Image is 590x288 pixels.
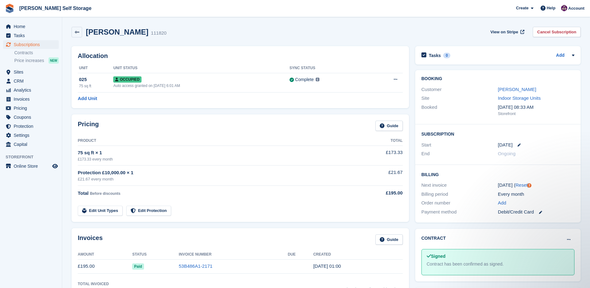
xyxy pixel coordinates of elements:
a: Reset [515,182,527,188]
h2: Subscription [421,131,574,137]
div: Customer [421,86,498,93]
div: 75 sq ft × 1 [78,149,353,156]
span: Invoices [14,95,51,103]
h2: Tasks [429,53,441,58]
span: Price increases [14,58,44,64]
div: NEW [49,57,59,64]
a: menu [3,122,59,131]
th: Unit Status [113,63,289,73]
span: Before discounts [90,191,120,196]
a: Add [556,52,564,59]
td: £173.33 [353,146,403,165]
a: Edit Protection [126,206,171,216]
h2: Pricing [78,121,99,131]
span: Create [516,5,528,11]
div: Every month [498,191,574,198]
span: Account [568,5,584,12]
th: Sync Status [290,63,368,73]
h2: Allocation [78,52,403,60]
th: Invoice Number [179,250,288,260]
span: Occupied [113,76,141,83]
div: Next invoice [421,182,498,189]
span: Ongoing [498,151,516,156]
div: [DATE] 08:33 AM [498,104,574,111]
span: Online Store [14,162,51,170]
a: View on Stripe [488,27,526,37]
span: Home [14,22,51,31]
div: Debit/Credit Card [498,209,574,216]
span: Sites [14,68,51,76]
a: Contracts [14,50,59,56]
th: Amount [78,250,132,260]
span: Protection [14,122,51,131]
span: Subscriptions [14,40,51,49]
h2: Contract [421,235,446,242]
a: menu [3,22,59,31]
a: Preview store [51,162,59,170]
a: menu [3,113,59,122]
a: Indoor Storage Units [498,95,541,101]
div: Contract has been confirmed as signed. [427,261,569,267]
h2: [PERSON_NAME] [86,28,148,36]
td: £195.00 [78,259,132,273]
a: menu [3,77,59,85]
a: Edit Unit Types [78,206,123,216]
time: 2025-10-06 00:00:44 UTC [313,263,341,269]
div: £195.00 [353,190,403,197]
h2: Booking [421,76,574,81]
a: Guide [375,234,403,245]
div: 0 [443,53,450,58]
span: Capital [14,140,51,149]
div: Billing period [421,191,498,198]
div: £173.33 every month [78,156,353,162]
th: Total [353,136,403,146]
a: [PERSON_NAME] [498,87,536,92]
h2: Invoices [78,234,103,245]
div: Auto access granted on [DATE] 6:01 AM [113,83,289,89]
a: Price increases NEW [14,57,59,64]
h2: Billing [421,171,574,177]
span: Paid [132,263,144,270]
img: icon-info-grey-7440780725fd019a000dd9b08b2336e03edf1995a4989e88bcd33f0948082b44.svg [316,78,319,81]
a: menu [3,95,59,103]
div: [DATE] ( ) [498,182,574,189]
a: Add Unit [78,95,97,102]
a: menu [3,131,59,140]
div: £21.67 every month [78,176,353,182]
div: Tooltip anchor [527,183,532,188]
span: Tasks [14,31,51,40]
div: Protection £10,000.00 × 1 [78,169,353,176]
span: Analytics [14,86,51,94]
span: Pricing [14,104,51,113]
span: Total [78,190,89,196]
th: Due [288,250,313,260]
a: Guide [375,121,403,131]
div: Signed [427,253,569,260]
th: Status [132,250,179,260]
div: 75 sq ft [79,83,113,89]
div: Start [421,142,498,149]
th: Product [78,136,353,146]
div: Total Invoiced [78,281,109,287]
div: Storefront [498,111,574,117]
th: Unit [78,63,113,73]
a: menu [3,31,59,40]
div: Order number [421,199,498,207]
a: [PERSON_NAME] Self Storage [17,3,94,13]
div: Complete [295,76,314,83]
span: Help [547,5,555,11]
a: menu [3,162,59,170]
a: Add [498,199,506,207]
a: menu [3,86,59,94]
div: Payment method [421,209,498,216]
a: menu [3,140,59,149]
a: 53B486A1-2171 [179,263,212,269]
a: menu [3,68,59,76]
img: stora-icon-8386f47178a22dfd0bd8f6a31ec36ba5ce8667c1dd55bd0f319d3a0aa187defe.svg [5,4,14,13]
img: Nikki Ambrosini [561,5,567,11]
span: CRM [14,77,51,85]
div: End [421,150,498,157]
div: Site [421,95,498,102]
span: Settings [14,131,51,140]
span: View on Stripe [490,29,518,35]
